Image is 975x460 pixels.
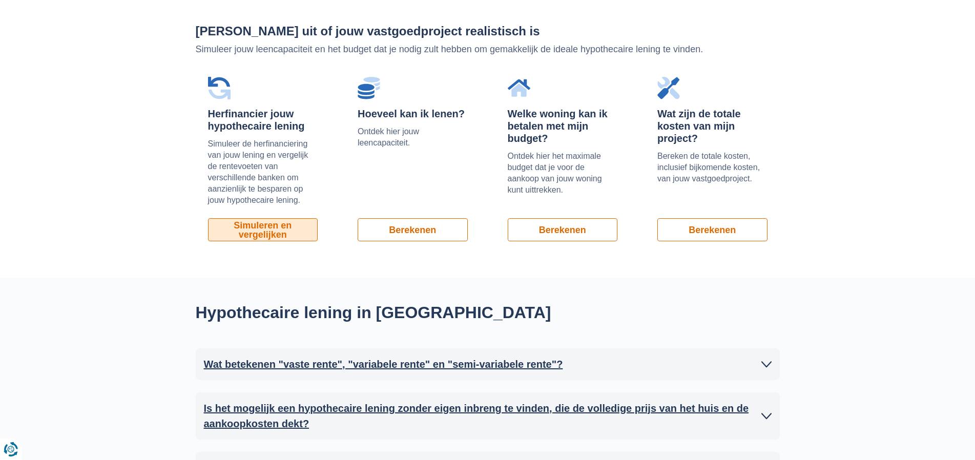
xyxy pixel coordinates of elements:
[196,303,580,322] h2: Hypothecaire lening in [GEOGRAPHIC_DATA]
[358,218,468,241] a: Berekenen
[196,25,780,38] h2: [PERSON_NAME] uit of jouw vastgoedproject realistisch is
[508,151,618,196] p: Ontdek hier het maximale budget dat je voor de aankoop van jouw woning kunt uittrekken.
[657,108,767,144] div: Wat zijn de totale kosten van mijn project?
[196,43,780,56] p: Simuleer jouw leencapaciteit en het budget dat je nodig zult hebben om gemakkelijk de ideale hypo...
[657,151,767,184] p: Bereken de totale kosten, inclusief bijkomende kosten, van jouw vastgoedproject.
[208,108,318,132] div: Herfinancier jouw hypothecaire lening
[208,77,231,99] img: Herfinancier jouw hypothecaire lening
[208,138,318,206] p: Simuleer de herfinanciering van jouw lening en vergelijk de rentevoeten van verschillende banken ...
[358,108,468,120] div: Hoeveel kan ik lenen?
[508,218,618,241] a: Berekenen
[204,401,761,431] h2: Is het mogelijk een hypothecaire lening zonder eigen inbreng te vinden, die de volledige prijs va...
[508,77,530,99] img: Welke woning kan ik betalen met mijn budget?
[204,401,772,431] a: Is het mogelijk een hypothecaire lening zonder eigen inbreng te vinden, die de volledige prijs va...
[657,218,767,241] a: Berekenen
[657,77,680,99] img: Wat zijn de totale kosten van mijn project?
[358,77,380,99] img: Hoeveel kan ik lenen?
[208,218,318,241] a: Simuleren en vergelijken
[358,126,468,149] p: Ontdek hier jouw leencapaciteit.
[508,108,618,144] div: Welke woning kan ik betalen met mijn budget?
[204,357,563,372] h2: Wat betekenen "vaste rente", "variabele rente" en "semi-variabele rente"?
[204,357,772,372] a: Wat betekenen "vaste rente", "variabele rente" en "semi-variabele rente"?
